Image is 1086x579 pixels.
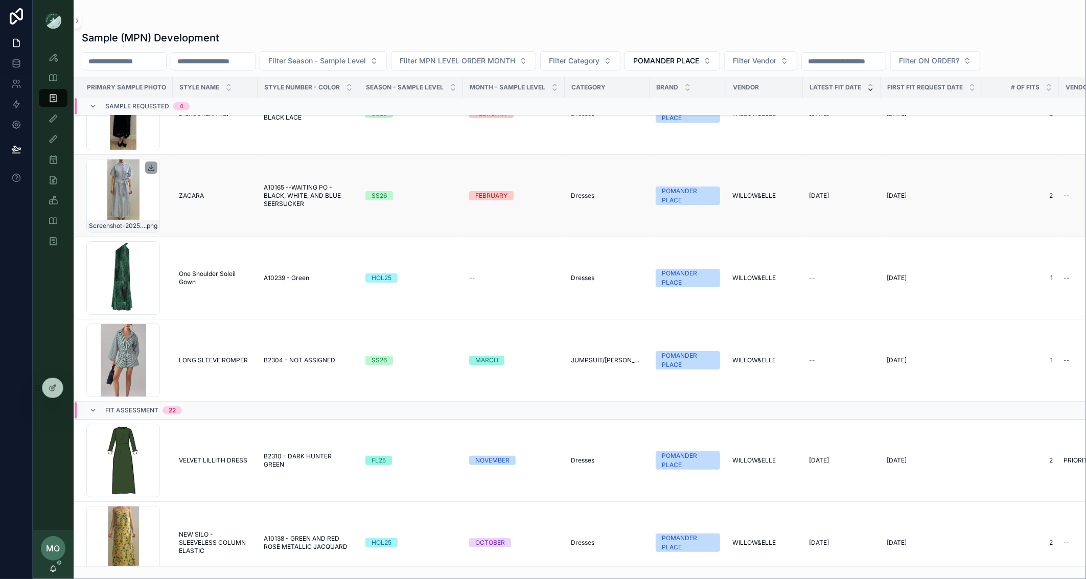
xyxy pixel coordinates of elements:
[732,539,797,547] a: WILLOW&ELLE
[809,192,874,200] a: [DATE]
[105,103,169,111] span: Sample Requested
[89,222,145,230] span: Screenshot-2025-06-03-at-9.56.19-AM
[45,12,61,29] img: App logo
[809,274,815,282] span: --
[899,56,959,66] span: Filter ON ORDER?
[475,538,505,547] div: OCTOBER
[733,83,759,91] span: Vendor
[571,274,643,282] a: Dresses
[887,456,907,465] span: [DATE]
[732,356,776,364] span: WILLOW&ELLE
[372,456,386,465] div: FL25
[470,83,545,91] span: MONTH - SAMPLE LEVEL
[264,356,335,364] span: B2304 - NOT ASSIGNED
[179,530,251,555] a: NEW SILO - SLEEVELESS COLUMN ELASTIC
[1064,356,1070,364] div: --
[732,192,776,200] span: WILLOW&ELLE
[988,456,1053,465] a: 2
[372,191,387,200] div: SS26
[732,274,776,282] span: WILLOW&ELLE
[732,456,797,465] a: WILLOW&ELLE
[365,273,457,283] a: HOL25
[365,456,457,465] a: FL25
[571,539,643,547] a: Dresses
[732,539,776,547] span: WILLOW&ELLE
[571,456,594,465] span: Dresses
[662,451,714,470] div: POMANDER PLACE
[475,356,498,365] div: MARCH
[86,159,167,233] a: Screenshot-2025-06-03-at-9.56.19-AM.png
[571,356,643,364] span: JUMPSUIT/[PERSON_NAME]
[179,456,247,465] span: VELVET LILLITH DRESS
[179,192,251,200] a: ZACARA
[179,192,204,200] span: ZACARA
[809,456,829,465] span: [DATE]
[571,274,594,282] span: Dresses
[179,356,251,364] a: LONG SLEEVE ROMPER
[988,356,1053,364] a: 1
[656,269,720,287] a: POMANDER PLACE
[887,356,907,364] span: [DATE]
[365,356,457,365] a: SS26
[391,51,536,71] button: Select Button
[809,456,874,465] a: [DATE]
[656,451,720,470] a: POMANDER PLACE
[732,274,797,282] a: WILLOW&ELLE
[988,274,1053,282] a: 1
[656,187,720,205] a: POMANDER PLACE
[988,539,1053,547] a: 2
[179,83,219,91] span: Style Name
[372,273,391,283] div: HOL25
[33,41,74,264] div: scrollable content
[732,192,797,200] a: WILLOW&ELLE
[571,456,643,465] a: Dresses
[549,56,599,66] span: Filter Category
[365,191,457,200] a: SS26
[179,356,248,364] span: LONG SLEEVE ROMPER
[179,270,251,286] span: One Shoulder Soleil Gown
[169,406,176,414] div: 22
[264,452,353,469] span: B2310 - DARK HUNTER GREEN
[145,222,157,230] span: .png
[469,538,559,547] a: OCTOBER
[469,191,559,200] a: FEBRUARY
[809,356,874,364] a: --
[656,534,720,552] a: POMANDER PLACE
[179,456,251,465] a: VELVET LILLITH DRESS
[469,356,559,365] a: MARCH
[887,83,963,91] span: First Fit Request Date
[1064,539,1070,547] div: --
[179,103,183,111] div: 4
[264,274,309,282] span: A10239 - Green
[887,356,976,364] a: [DATE]
[469,456,559,465] a: NOVEMBER
[47,542,60,554] span: MO
[264,274,353,282] a: A10239 - Green
[656,351,720,369] a: POMANDER PLACE
[809,274,874,282] a: --
[372,538,391,547] div: HOL25
[809,539,829,547] span: [DATE]
[1064,274,1070,282] div: --
[264,535,353,551] a: A10138 - GREEN AND RED ROSE METALLIC JACQUARD
[887,456,976,465] a: [DATE]
[887,192,907,200] span: [DATE]
[571,192,643,200] a: Dresses
[87,83,166,91] span: Primary Sample Photo
[662,187,714,205] div: POMANDER PLACE
[633,56,699,66] span: POMANDER PLACE
[890,51,980,71] button: Select Button
[988,192,1053,200] a: 2
[887,539,907,547] span: [DATE]
[264,356,353,364] a: B2304 - NOT ASSIGNED
[475,191,507,200] div: FEBRUARY
[724,51,797,71] button: Select Button
[264,83,340,91] span: Style Number - Color
[887,539,976,547] a: [DATE]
